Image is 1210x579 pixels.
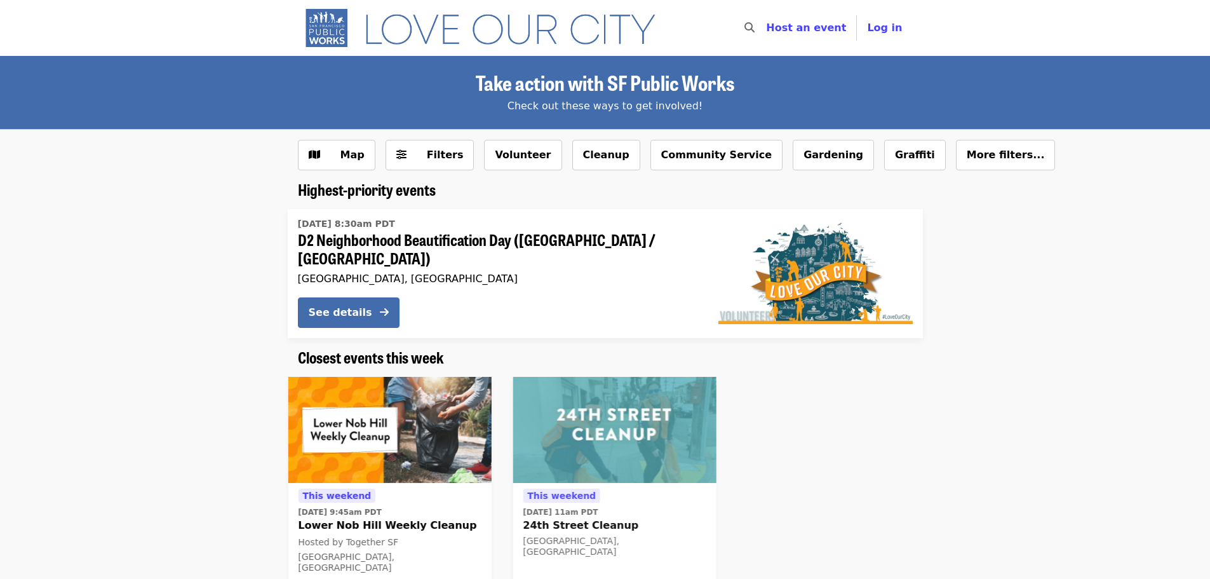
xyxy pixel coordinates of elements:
[298,537,398,547] span: Hosted by Together SF
[298,231,698,268] span: D2 Neighborhood Beautification Day ([GEOGRAPHIC_DATA] / [GEOGRAPHIC_DATA])
[298,217,395,231] time: [DATE] 8:30am PDT
[298,507,381,518] time: [DATE] 9:45am PDT
[523,518,706,533] span: 24th Street Cleanup
[298,99,913,114] div: Check out these ways to get involved!
[340,149,365,161] span: Map
[793,140,874,170] button: Gardening
[380,306,389,318] i: arrow-right icon
[718,222,913,324] img: D2 Neighborhood Beautification Day (Russian Hill / Fillmore) organized by SF Public Works
[884,140,946,170] button: Graffiti
[762,13,772,43] input: Search
[744,22,755,34] i: search icon
[288,377,491,484] img: Lower Nob Hill Weekly Cleanup organized by Together SF
[298,518,481,533] span: Lower Nob Hill Weekly Cleanup
[527,491,596,501] span: This weekend
[288,348,923,367] div: Closest events this week
[386,140,474,170] button: Filters (0 selected)
[396,149,407,161] i: sliders-h icon
[298,346,444,368] span: Closest events this week
[302,491,371,501] span: This weekend
[513,377,716,484] img: 24th Street Cleanup organized by SF Public Works
[956,140,1056,170] button: More filters...
[309,305,372,320] div: See details
[766,22,846,34] a: Host an event
[857,15,912,41] button: Log in
[298,178,436,200] span: Highest-priority events
[967,149,1045,161] span: More filters...
[523,507,598,518] time: [DATE] 11am PDT
[298,8,675,48] img: SF Public Works - Home
[650,140,783,170] button: Community Service
[298,140,375,170] button: Show map view
[867,22,902,34] span: Log in
[298,348,444,367] a: Closest events this week
[298,297,400,328] button: See details
[427,149,464,161] span: Filters
[476,67,734,97] span: Take action with SF Public Works
[309,149,320,161] i: map icon
[484,140,561,170] button: Volunteer
[298,273,698,285] div: [GEOGRAPHIC_DATA], [GEOGRAPHIC_DATA]
[288,209,923,338] a: See details for "D2 Neighborhood Beautification Day (Russian Hill / Fillmore)"
[572,140,640,170] button: Cleanup
[523,536,706,557] div: [GEOGRAPHIC_DATA], [GEOGRAPHIC_DATA]
[298,552,481,573] div: [GEOGRAPHIC_DATA], [GEOGRAPHIC_DATA]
